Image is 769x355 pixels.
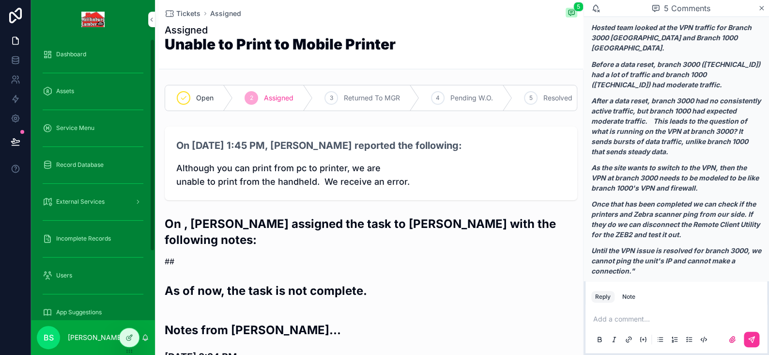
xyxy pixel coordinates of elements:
[56,50,86,58] span: Dashboard
[68,333,123,342] p: [PERSON_NAME]
[591,96,761,125] em: After a data reset, branch 3000 had no consistently active traffic, but branch 1000 had expected ...
[573,2,584,12] span: 5
[37,82,149,100] a: Assets
[165,23,396,37] h1: Assigned
[210,9,241,18] a: Assigned
[250,94,253,102] span: 2
[264,93,293,103] span: Assigned
[591,291,615,303] button: Reply
[56,272,72,279] span: Users
[330,94,333,102] span: 3
[37,230,149,247] a: Incomplete Records
[56,235,111,242] span: Incomplete Records
[56,308,102,316] span: App Suggestions
[176,9,200,18] span: Tickets
[622,293,635,301] div: Note
[37,119,149,137] a: Service Menu
[196,93,214,103] span: Open
[591,246,761,274] em: Until the VPN issue is resolved for branch 3000, we cannot ping the unit's IP and cannot make a c...
[165,283,367,299] h2: As of now, the task is not complete.
[56,198,105,206] span: External Services
[176,161,566,189] span: Although you can print from pc to printer, we are unable to print from the handheld. We receive a...
[543,93,572,103] span: Resolved
[591,60,760,88] em: Before a data reset, branch 3000 ([TECHNICAL_ID]) had a lot of traffic and branch 1000 ([TECHNICA...
[165,216,577,248] h2: On , [PERSON_NAME] assigned the task to [PERSON_NAME] with the following notes:
[591,199,760,238] em: Once that has been completed we can check if the printers and Zebra scanner ping from our side. I...
[165,9,200,18] a: Tickets
[37,46,149,63] a: Dashboard
[591,23,752,52] em: Hosted team looked at the VPN traffic for Branch 3000 [GEOGRAPHIC_DATA] and Branch 1000 [GEOGRAPH...
[566,8,577,19] button: 5
[56,124,94,132] span: Service Menu
[618,291,639,303] button: Note
[37,156,149,174] a: Record Database
[37,267,149,284] a: Users
[56,87,74,95] span: Assets
[165,322,341,338] h2: Notes from [PERSON_NAME]...
[591,163,759,192] em: As the site wants to switch to the VPN, then the VPN at branch 3000 needs to be modeled to be lik...
[176,139,462,153] h2: On [DATE] 1:45 PM, [PERSON_NAME] reported the following:
[44,332,54,343] span: BS
[165,216,577,267] div: ##
[344,93,400,103] span: Returned To MGR
[591,116,748,155] em: This leads to the question of what is running on the VPN at branch 3000? It sends bursts of data ...
[37,304,149,321] a: App Suggestions
[436,94,440,102] span: 4
[81,12,105,27] img: App logo
[529,94,533,102] span: 5
[165,37,396,51] h1: Unable to Print to Mobile Printer
[664,2,710,14] span: 5 Comments
[450,93,493,103] span: Pending W.O.
[37,193,149,210] a: External Services
[56,161,104,169] span: Record Database
[31,39,155,320] div: scrollable content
